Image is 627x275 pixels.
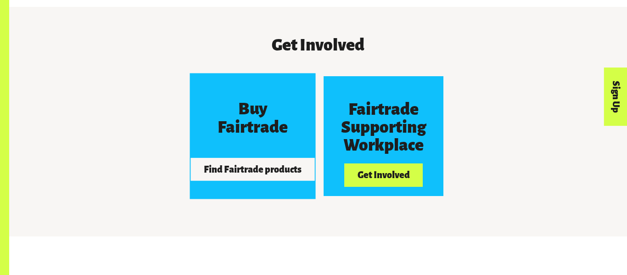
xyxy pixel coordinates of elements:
[106,36,531,54] h3: Get Involved
[339,101,429,155] h3: Fairtrade Supporting Workplace
[324,76,443,196] a: Fairtrade Supporting Workplace Get Involved
[208,101,297,136] h3: Buy Fairtrade
[344,163,423,187] button: Get Involved
[190,73,315,199] a: Buy Fairtrade Find Fairtrade products
[191,158,315,181] button: Find Fairtrade products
